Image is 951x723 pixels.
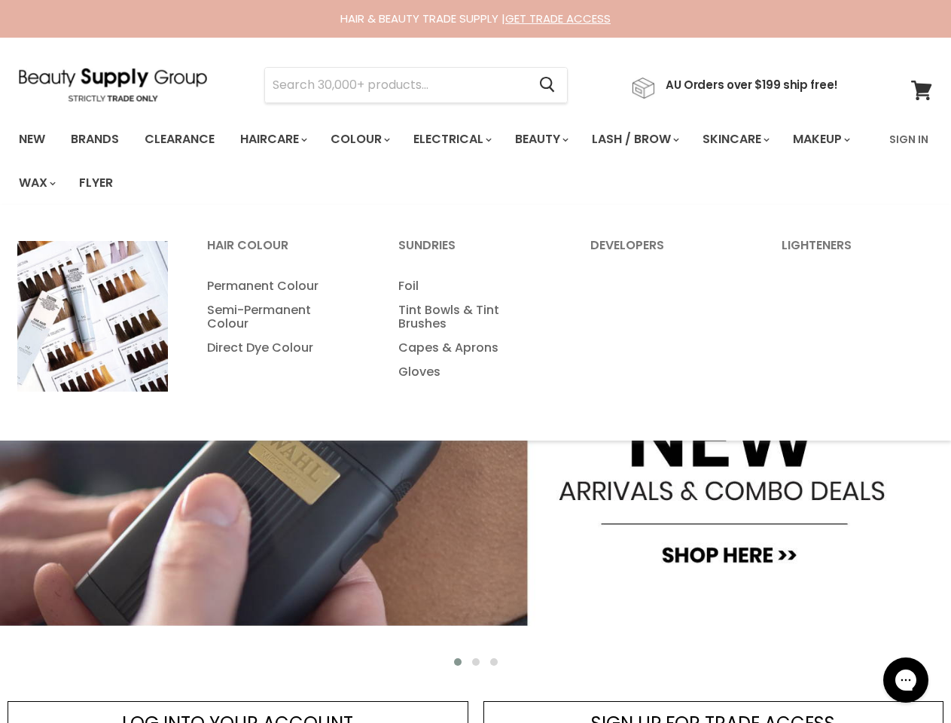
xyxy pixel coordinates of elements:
[264,67,568,103] form: Product
[379,274,568,298] a: Foil
[229,124,316,155] a: Haircare
[691,124,779,155] a: Skincare
[188,233,376,271] a: Hair Colour
[504,124,578,155] a: Beauty
[505,11,611,26] a: GET TRADE ACCESS
[379,336,568,360] a: Capes & Aprons
[880,124,937,155] a: Sign In
[876,652,936,708] iframe: Gorgias live chat messenger
[379,274,568,384] ul: Main menu
[402,124,501,155] a: Electrical
[68,167,124,199] a: Flyer
[59,124,130,155] a: Brands
[319,124,399,155] a: Colour
[188,298,376,336] a: Semi-Permanent Colour
[379,360,568,384] a: Gloves
[572,233,760,271] a: Developers
[188,336,376,360] a: Direct Dye Colour
[265,68,527,102] input: Search
[763,233,951,271] a: Lighteners
[188,274,376,360] ul: Main menu
[8,124,56,155] a: New
[581,124,688,155] a: Lash / Brow
[133,124,226,155] a: Clearance
[782,124,859,155] a: Makeup
[379,298,568,336] a: Tint Bowls & Tint Brushes
[8,117,880,205] ul: Main menu
[8,167,65,199] a: Wax
[188,274,376,298] a: Permanent Colour
[379,233,568,271] a: Sundries
[527,68,567,102] button: Search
